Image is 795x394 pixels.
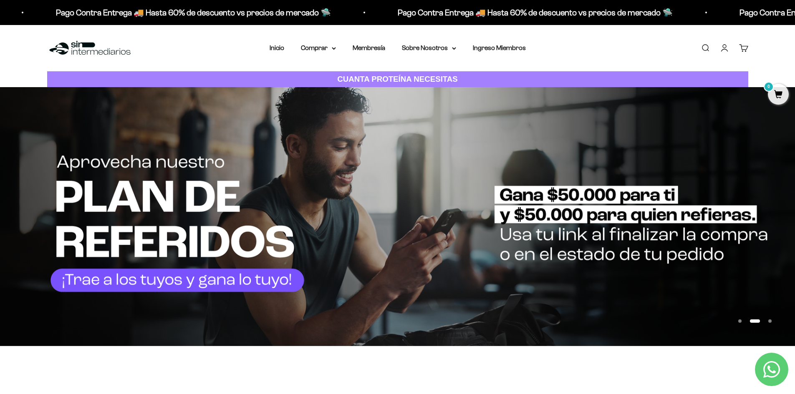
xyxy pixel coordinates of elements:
a: 0 [768,90,789,100]
a: Membresía [353,44,385,51]
summary: Sobre Nosotros [402,43,456,53]
summary: Comprar [301,43,336,53]
a: CUANTA PROTEÍNA NECESITAS [47,71,748,88]
strong: CUANTA PROTEÍNA NECESITAS [337,75,458,83]
p: Pago Contra Entrega 🚚 Hasta 60% de descuento vs precios de mercado 🛸 [29,6,304,19]
a: Ingreso Miembros [473,44,526,51]
p: Pago Contra Entrega 🚚 Hasta 60% de descuento vs precios de mercado 🛸 [371,6,646,19]
a: Inicio [270,44,284,51]
mark: 0 [764,82,774,92]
